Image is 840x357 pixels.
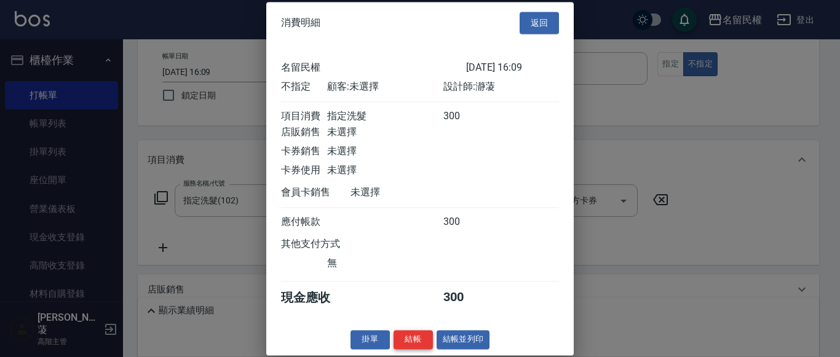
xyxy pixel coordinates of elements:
div: 顧客: 未選擇 [327,80,443,93]
div: 會員卡銷售 [281,186,351,199]
div: 未選擇 [327,145,443,158]
div: 未選擇 [351,186,466,199]
div: 應付帳款 [281,216,327,229]
div: 300 [443,216,489,229]
div: 未選擇 [327,164,443,177]
div: 現金應收 [281,289,351,306]
div: 卡券銷售 [281,145,327,158]
button: 返回 [520,12,559,34]
div: [DATE] 16:09 [466,61,559,74]
div: 卡券使用 [281,164,327,177]
button: 掛單 [351,330,390,349]
div: 設計師: 瀞蓤 [443,80,559,93]
button: 結帳 [394,330,433,349]
div: 300 [443,289,489,306]
span: 消費明細 [281,17,320,29]
div: 項目消費 [281,110,327,123]
div: 名留民權 [281,61,466,74]
div: 店販銷售 [281,126,327,139]
div: 指定洗髮 [327,110,443,123]
div: 300 [443,110,489,123]
div: 未選擇 [327,126,443,139]
div: 不指定 [281,80,327,93]
div: 其他支付方式 [281,238,374,251]
button: 結帳並列印 [437,330,490,349]
div: 無 [327,257,443,270]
